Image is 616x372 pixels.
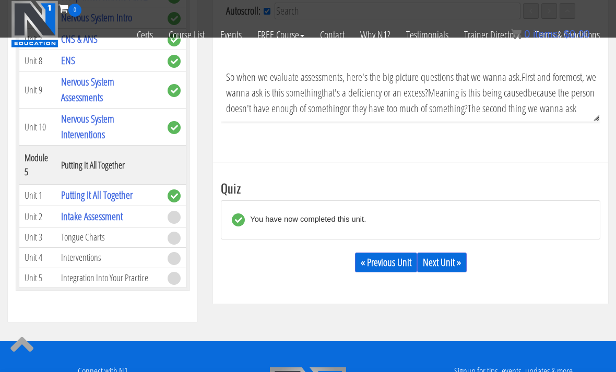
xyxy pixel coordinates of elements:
[19,109,56,146] td: Unit 10
[19,50,56,71] td: Unit 8
[212,17,250,53] a: Events
[527,17,608,53] a: Terms & Conditions
[19,206,56,227] td: Unit 2
[19,71,56,109] td: Unit 9
[11,1,58,47] img: n1-education
[19,247,56,268] td: Unit 4
[250,17,312,53] a: FREE Course
[221,181,600,195] h3: Quiz
[347,70,522,84] span: here's the big picture questions that we wanna ask.
[19,185,56,206] td: Unit 1
[355,253,417,272] a: « Previous Unit
[312,17,352,53] a: Contact
[168,84,181,97] span: complete
[564,28,590,40] bdi: 0.00
[68,4,81,17] span: 0
[19,227,56,248] td: Unit 3
[322,86,428,100] span: that's a deficiency or an excess?
[168,189,181,202] span: complete
[56,227,162,248] td: Tongue Charts
[56,247,162,268] td: Interventions
[19,268,56,288] td: Unit 5
[61,112,114,141] a: Nervous System Interventions
[226,70,345,84] v: So when we evaluate assessments,
[245,213,366,226] div: You have now completed this unit.
[343,101,468,115] span: or they have too much of something?
[511,28,590,40] a: 0 items: $0.00
[61,75,114,104] a: Nervous System Assessments
[456,17,527,53] a: Trainer Directory
[352,17,398,53] a: Why N1?
[161,17,212,53] a: Course List
[19,146,56,185] th: Module 5
[56,268,162,288] td: Integration Into Your Practice
[129,17,161,53] a: Certs
[61,188,133,202] a: Putting It All Together
[61,209,123,223] a: Intake Assessment
[417,253,467,272] a: Next Unit »
[533,28,561,40] span: items:
[428,86,528,100] span: Meaning is this being caused
[58,1,81,15] a: 0
[168,121,181,134] span: complete
[398,17,456,53] a: Testimonials
[511,29,522,39] img: icon11.png
[61,53,75,67] a: ENS
[524,28,530,40] span: 0
[168,55,181,68] span: complete
[564,28,570,40] span: $
[56,146,162,185] th: Putting It All Together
